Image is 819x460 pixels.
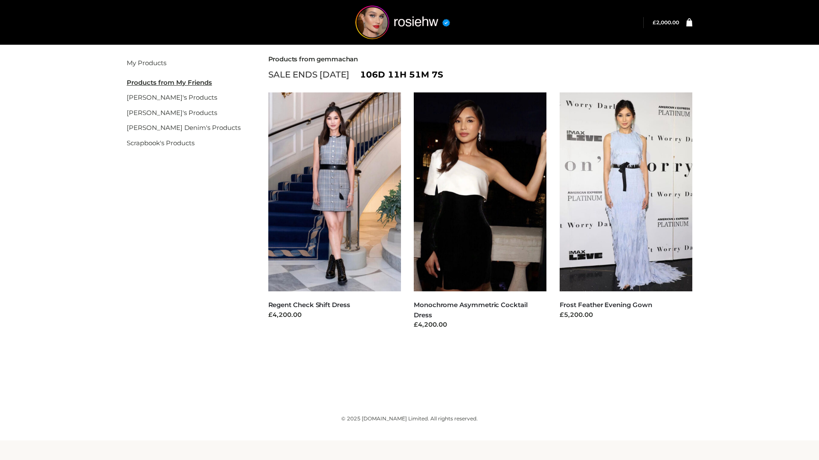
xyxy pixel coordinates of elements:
[560,310,693,320] div: £5,200.00
[268,310,401,320] div: £4,200.00
[414,320,547,330] div: £4,200.00
[268,301,350,309] a: Regent Check Shift Dress
[127,109,217,117] a: [PERSON_NAME]'s Products
[653,19,679,26] bdi: 2,000.00
[360,67,443,82] span: 106d 11h 51m 7s
[127,414,692,423] div: © 2025 [DOMAIN_NAME] Limited. All rights reserved.
[268,67,693,82] div: SALE ENDS [DATE]
[653,19,656,26] span: £
[268,55,693,63] h2: Products from gemmachan
[414,301,528,319] a: Monochrome Asymmetric Cocktail Dress
[653,19,679,26] a: £2,000.00
[127,139,195,147] a: Scrapbook's Products
[560,301,652,309] a: Frost Feather Evening Gown
[339,6,467,39] img: rosiehw
[127,59,166,67] a: My Products
[127,93,217,101] a: [PERSON_NAME]'s Products
[127,78,212,86] u: Products from My Friends
[127,124,241,132] a: [PERSON_NAME] Denim's Products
